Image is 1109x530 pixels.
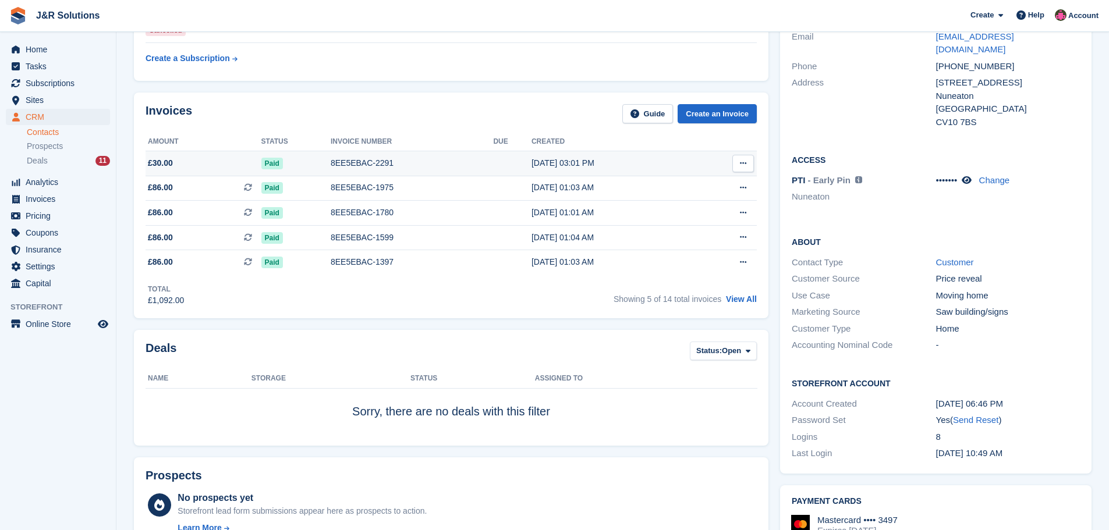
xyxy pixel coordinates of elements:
[696,345,722,357] span: Status:
[532,157,694,169] div: [DATE] 03:01 PM
[792,431,936,444] div: Logins
[10,301,116,313] span: Storefront
[146,369,251,388] th: Name
[936,90,1080,103] div: Nuneaton
[936,305,1080,319] div: Saw building/signs
[261,133,331,151] th: Status
[493,133,531,151] th: Due
[792,190,936,204] li: Nuneaton
[27,141,63,152] span: Prospects
[95,156,110,166] div: 11
[936,397,1080,411] div: [DATE] 06:46 PM
[792,447,936,460] div: Last Login
[6,241,110,258] a: menu
[532,182,694,194] div: [DATE] 01:03 AM
[808,175,851,185] span: - Early Pin
[148,256,173,268] span: £86.00
[9,7,27,24] img: stora-icon-8386f47178a22dfd0bd8f6a31ec36ba5ce8667c1dd55bd0f319d3a0aa187defe.svg
[622,104,674,123] a: Guide
[27,127,110,138] a: Contacts
[979,175,1010,185] a: Change
[27,155,48,166] span: Deals
[532,207,694,219] div: [DATE] 01:01 AM
[26,75,95,91] span: Subscriptions
[148,294,184,307] div: £1,092.00
[855,176,862,183] img: icon-info-grey-7440780725fd019a000dd9b08b2336e03edf1995a4989e88bcd33f0948082b44.svg
[792,175,805,185] span: PTI
[146,133,261,151] th: Amount
[26,316,95,332] span: Online Store
[678,104,757,123] a: Create an Invoice
[792,397,936,411] div: Account Created
[27,140,110,152] a: Prospects
[148,284,184,294] div: Total
[792,322,936,336] div: Customer Type
[690,342,757,361] button: Status: Open
[532,256,694,268] div: [DATE] 01:03 AM
[331,157,494,169] div: 8EE5EBAC-2291
[261,207,283,219] span: Paid
[792,289,936,303] div: Use Case
[936,431,1080,444] div: 8
[936,116,1080,129] div: CV10 7BS
[6,75,110,91] a: menu
[6,208,110,224] a: menu
[792,236,1080,247] h2: About
[26,208,95,224] span: Pricing
[331,182,494,194] div: 8EE5EBAC-1975
[148,232,173,244] span: £86.00
[26,92,95,108] span: Sites
[6,58,110,74] a: menu
[146,104,192,123] h2: Invoices
[936,272,1080,286] div: Price reveal
[352,405,550,418] span: Sorry, there are no deals with this filter
[535,369,757,388] th: Assigned to
[148,207,173,219] span: £86.00
[936,414,1080,427] div: Yes
[532,133,694,151] th: Created
[792,377,1080,389] h2: Storefront Account
[936,448,1003,458] time: 2025-07-12 09:49:19 UTC
[26,258,95,275] span: Settings
[792,154,1080,165] h2: Access
[1055,9,1067,21] img: Julie Morgan
[6,174,110,190] a: menu
[261,232,283,244] span: Paid
[26,41,95,58] span: Home
[261,257,283,268] span: Paid
[817,515,898,525] div: Mastercard •••• 3497
[792,497,1080,506] h2: Payment cards
[970,9,994,21] span: Create
[331,133,494,151] th: Invoice number
[792,76,936,129] div: Address
[26,241,95,258] span: Insurance
[726,294,757,304] a: View All
[936,322,1080,336] div: Home
[614,294,721,304] span: Showing 5 of 14 total invoices
[261,182,283,194] span: Paid
[936,76,1080,90] div: [STREET_ADDRESS]
[936,60,1080,73] div: [PHONE_NUMBER]
[26,225,95,241] span: Coupons
[792,272,936,286] div: Customer Source
[178,505,427,517] div: Storefront lead form submissions appear here as prospects to action.
[6,225,110,241] a: menu
[792,339,936,352] div: Accounting Nominal Code
[148,157,173,169] span: £30.00
[792,30,936,56] div: Email
[1068,10,1099,22] span: Account
[331,207,494,219] div: 8EE5EBAC-1780
[146,48,238,69] a: Create a Subscription
[410,369,535,388] th: Status
[6,275,110,291] a: menu
[146,52,230,65] div: Create a Subscription
[148,182,173,194] span: £86.00
[792,60,936,73] div: Phone
[936,257,974,267] a: Customer
[792,256,936,269] div: Contact Type
[936,175,958,185] span: •••••••
[792,305,936,319] div: Marketing Source
[146,342,176,363] h2: Deals
[6,316,110,332] a: menu
[6,41,110,58] a: menu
